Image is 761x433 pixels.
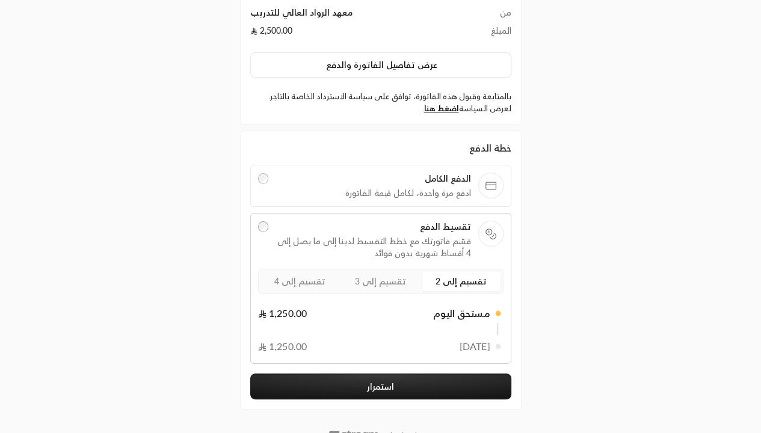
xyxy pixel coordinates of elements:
[467,7,511,25] td: من
[258,221,269,232] input: تقسيط الدفعقسّم فاتورتك مع خطط التقسيط لدينا إلى ما يصل إلى 4 أقساط شهرية بدون فوائد
[274,276,325,286] span: تقسيم إلى 4
[424,103,459,113] a: اضغط هنا
[467,25,511,43] td: المبلغ
[460,339,490,354] span: [DATE]
[276,187,471,199] span: ادفع مرة واحدة، لكامل قيمة الفاتورة
[355,276,406,286] span: تقسيم إلى 3
[258,173,269,184] input: الدفع الكاملادفع مرة واحدة، لكامل قيمة الفاتورة
[276,221,471,233] span: تقسيط الدفع
[258,339,307,354] span: 1,250.00
[250,373,511,399] button: استمرار
[276,235,471,259] span: قسّم فاتورتك مع خطط التقسيط لدينا إلى ما يصل إلى 4 أقساط شهرية بدون فوائد
[250,25,468,43] td: 2,500.00
[250,141,511,155] div: خطة الدفع
[250,7,468,25] td: معهد الرواد العالي للتدريب
[258,306,307,321] span: 1,250.00
[276,173,471,185] span: الدفع الكامل
[250,52,511,78] button: عرض تفاصيل الفاتورة والدفع
[250,91,511,114] label: بالمتابعة وقبول هذه الفاتورة، توافق على سياسة الاسترداد الخاصة بالتاجر. لعرض السياسة .
[433,306,490,321] span: مستحق اليوم
[436,276,487,286] span: تقسيم إلى 2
